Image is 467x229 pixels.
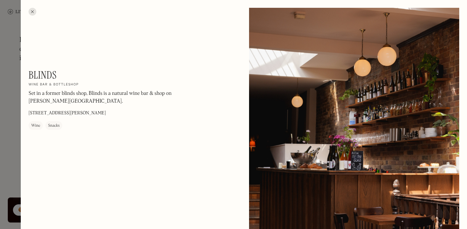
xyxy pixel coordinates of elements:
[48,122,60,129] div: Snacks
[31,122,40,129] div: Wine
[29,69,57,81] h1: Blinds
[29,90,204,105] p: Set in a former blinds shop, Blinds is a natural wine bar & shop on [PERSON_NAME][GEOGRAPHIC_DATA].
[29,110,106,117] p: [STREET_ADDRESS][PERSON_NAME]
[29,83,79,87] h2: Wine bar & bottleshop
